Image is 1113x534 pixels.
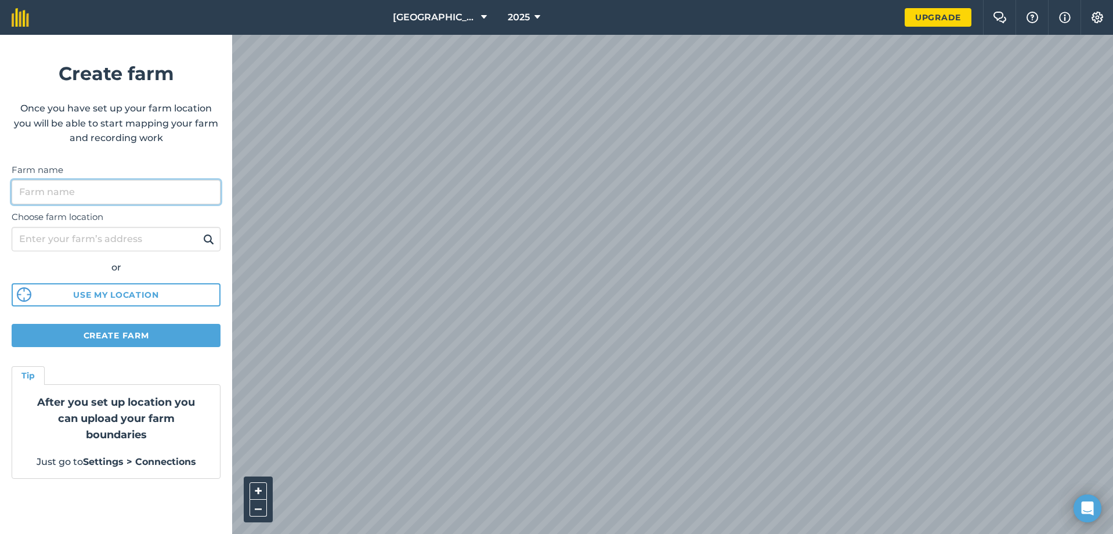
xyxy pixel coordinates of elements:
button: + [250,482,267,500]
label: Farm name [12,163,221,177]
input: Enter your farm’s address [12,227,221,251]
span: [GEOGRAPHIC_DATA] [393,10,476,24]
label: Choose farm location [12,210,221,224]
strong: Settings > Connections [83,456,196,467]
button: – [250,500,267,517]
h1: Create farm [12,59,221,88]
img: Two speech bubbles overlapping with the left bubble in the forefront [993,12,1007,23]
img: A cog icon [1090,12,1104,23]
div: Open Intercom Messenger [1074,495,1101,522]
img: svg+xml;base64,PHN2ZyB4bWxucz0iaHR0cDovL3d3dy53My5vcmcvMjAwMC9zdmciIHdpZHRoPSIxNyIgaGVpZ2h0PSIxNy... [1059,10,1071,24]
h4: Tip [21,369,35,382]
img: svg+xml;base64,PHN2ZyB4bWxucz0iaHR0cDovL3d3dy53My5vcmcvMjAwMC9zdmciIHdpZHRoPSIxOSIgaGVpZ2h0PSIyNC... [203,232,214,246]
button: Create farm [12,324,221,347]
input: Farm name [12,180,221,204]
span: 2025 [508,10,530,24]
div: or [12,260,221,275]
strong: After you set up location you can upload your farm boundaries [37,396,195,441]
p: Once you have set up your farm location you will be able to start mapping your farm and recording... [12,101,221,146]
img: fieldmargin Logo [12,8,29,27]
a: Upgrade [905,8,971,27]
p: Just go to [26,454,206,470]
img: A question mark icon [1025,12,1039,23]
img: svg%3e [17,287,31,302]
button: Use my location [12,283,221,306]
